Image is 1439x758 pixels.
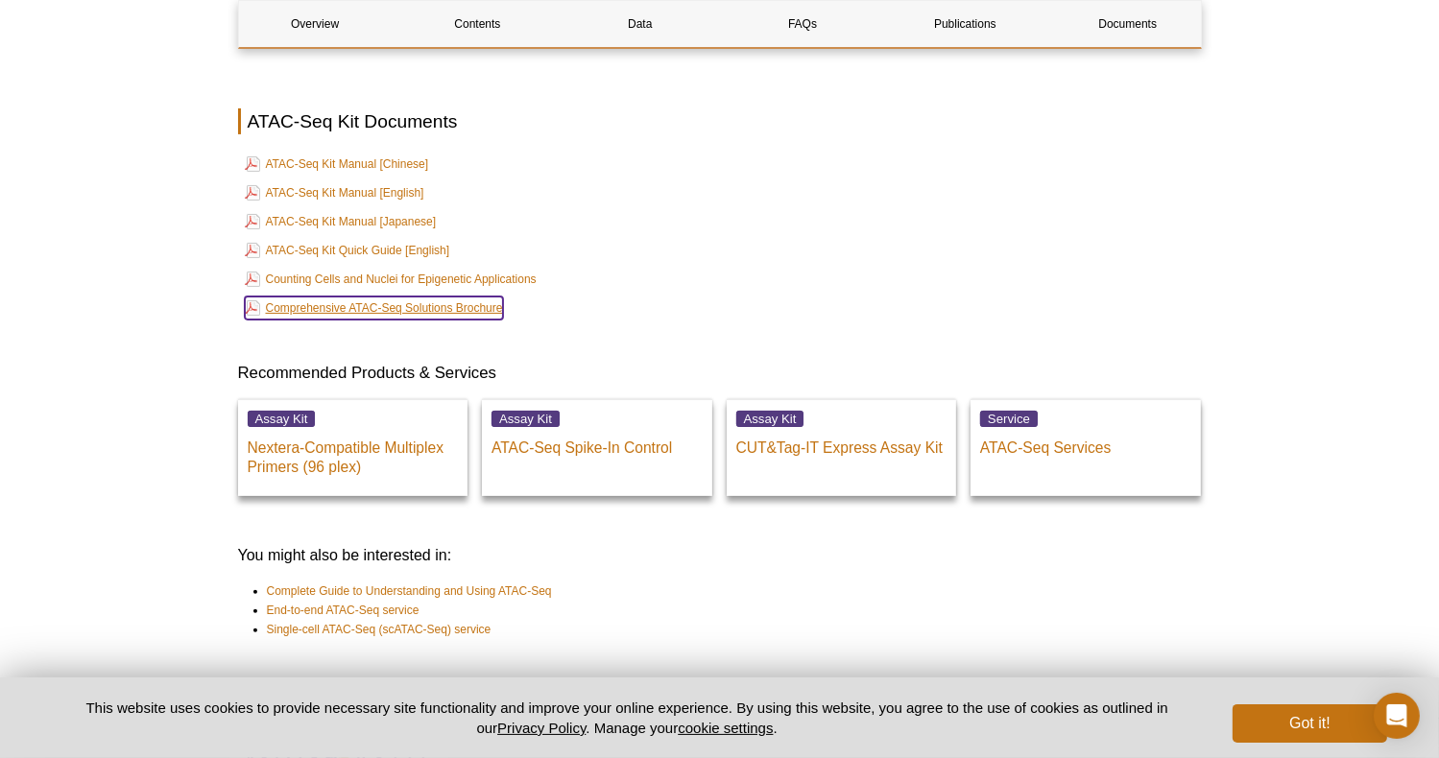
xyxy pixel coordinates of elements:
[889,1,1042,47] a: Publications
[239,1,392,47] a: Overview
[53,698,1202,738] p: This website uses cookies to provide necessary site functionality and improve your online experie...
[971,399,1201,496] a: Service ATAC-Seq Services
[238,399,468,496] a: Assay Kit Nextera-Compatible Multiplex Primers (96 plex)
[482,399,712,496] a: Assay Kit ATAC-Seq Spike-In Control
[245,296,503,320] a: Comprehensive ATAC-Seq Solutions Brochure
[245,210,437,233] a: ATAC-Seq Kit Manual [Japanese]
[248,411,316,427] span: Assay Kit
[248,429,459,477] p: Nextera-Compatible Multiplex Primers (96 plex)
[238,108,1202,134] h2: ATAC-Seq Kit Documents
[245,239,450,262] a: ATAC-Seq Kit Quick Guide [English]
[564,1,716,47] a: Data
[1374,693,1420,739] div: Open Intercom Messenger
[238,362,1202,385] h3: Recommended Products & Services
[401,1,554,47] a: Contents
[492,411,560,427] span: Assay Kit
[726,1,878,47] a: FAQs
[245,181,424,204] a: ATAC-Seq Kit Manual [English]
[267,601,420,620] a: End-to-end ATAC-Seq service
[727,399,957,496] a: Assay Kit CUT&Tag-IT Express Assay Kit
[736,429,947,458] p: CUT&Tag-IT Express Assay Kit
[492,429,703,458] p: ATAC-Seq Spike-In Control
[1233,704,1386,743] button: Got it!
[238,544,1202,567] h3: You might also be interested in:
[267,581,552,601] a: Complete Guide to Understanding and Using ATAC-Seq
[245,153,429,176] a: ATAC-Seq Kit Manual [Chinese]
[980,429,1191,458] p: ATAC-Seq Services
[678,720,773,736] button: cookie settings
[497,720,586,736] a: Privacy Policy
[1051,1,1204,47] a: Documents
[245,268,537,291] a: Counting Cells and Nuclei for Epigenetic Applications
[267,620,492,639] a: Single-cell ATAC-Seq (scATAC-Seq) service
[736,411,804,427] span: Assay Kit
[980,411,1038,427] span: Service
